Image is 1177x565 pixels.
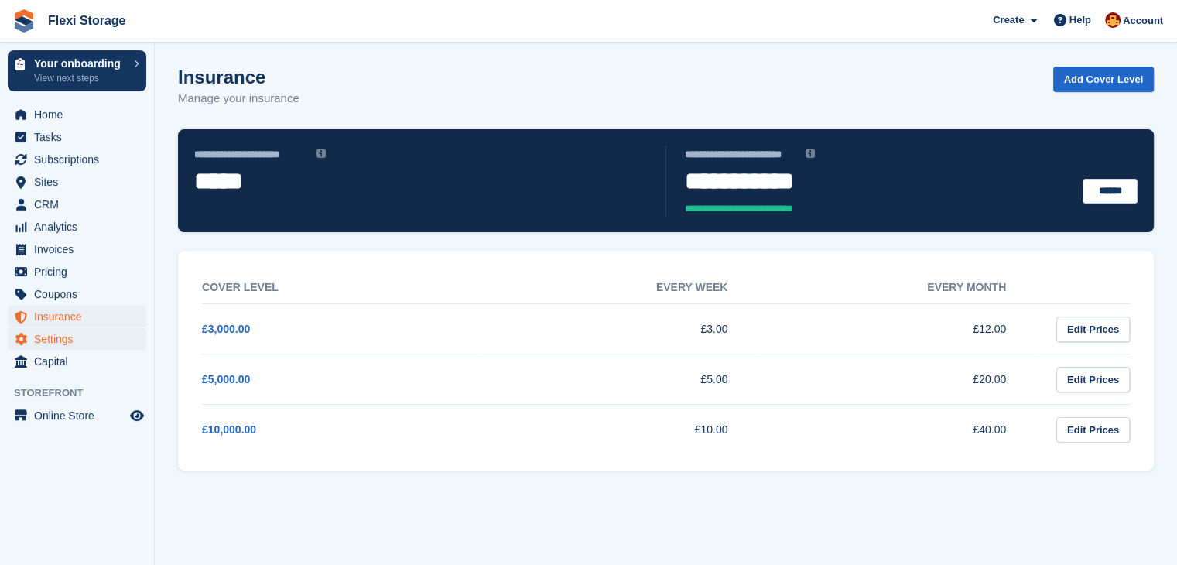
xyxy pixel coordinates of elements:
[202,423,256,436] a: £10,000.00
[1123,13,1163,29] span: Account
[8,261,146,282] a: menu
[8,238,146,260] a: menu
[34,238,127,260] span: Invoices
[481,272,759,304] th: Every week
[34,71,126,85] p: View next steps
[481,354,759,405] td: £5.00
[34,104,127,125] span: Home
[1105,12,1121,28] img: Andrew Bett
[34,328,127,350] span: Settings
[34,216,127,238] span: Analytics
[758,354,1037,405] td: £20.00
[1056,317,1130,342] a: Edit Prices
[8,306,146,327] a: menu
[316,149,326,158] img: icon-info-grey-7440780725fd019a000dd9b08b2336e03edf1995a4989e88bcd33f0948082b44.svg
[34,405,127,426] span: Online Store
[1053,67,1155,92] a: Add Cover Level
[1056,367,1130,392] a: Edit Prices
[758,304,1037,354] td: £12.00
[34,193,127,215] span: CRM
[202,373,250,385] a: £5,000.00
[8,50,146,91] a: Your onboarding View next steps
[34,306,127,327] span: Insurance
[34,351,127,372] span: Capital
[202,272,481,304] th: Cover Level
[8,126,146,148] a: menu
[8,405,146,426] a: menu
[202,323,250,335] a: £3,000.00
[481,405,759,455] td: £10.00
[34,283,127,305] span: Coupons
[8,328,146,350] a: menu
[8,216,146,238] a: menu
[14,385,154,401] span: Storefront
[8,193,146,215] a: menu
[12,9,36,33] img: stora-icon-8386f47178a22dfd0bd8f6a31ec36ba5ce8667c1dd55bd0f319d3a0aa187defe.svg
[34,261,127,282] span: Pricing
[42,8,132,33] a: Flexi Storage
[993,12,1024,28] span: Create
[8,283,146,305] a: menu
[8,351,146,372] a: menu
[34,126,127,148] span: Tasks
[34,171,127,193] span: Sites
[806,149,815,158] img: icon-info-grey-7440780725fd019a000dd9b08b2336e03edf1995a4989e88bcd33f0948082b44.svg
[8,149,146,170] a: menu
[1069,12,1091,28] span: Help
[481,304,759,354] td: £3.00
[178,67,299,87] h1: Insurance
[8,171,146,193] a: menu
[34,58,126,69] p: Your onboarding
[178,90,299,108] p: Manage your insurance
[8,104,146,125] a: menu
[34,149,127,170] span: Subscriptions
[1056,417,1130,443] a: Edit Prices
[758,272,1037,304] th: Every month
[128,406,146,425] a: Preview store
[758,405,1037,455] td: £40.00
